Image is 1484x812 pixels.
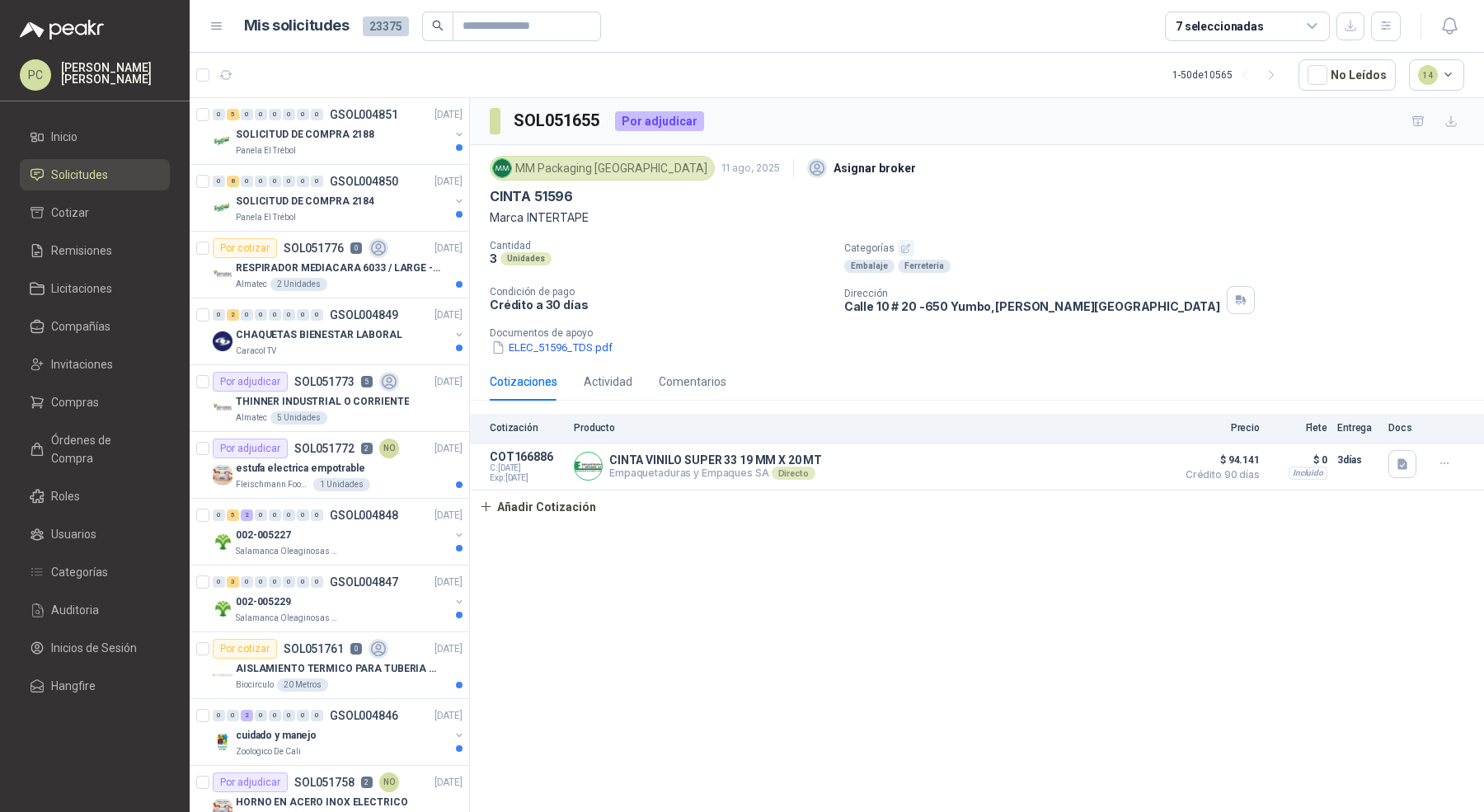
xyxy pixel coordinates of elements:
div: 0 [255,176,267,187]
p: [DATE] [434,174,463,190]
div: 0 [283,109,295,120]
p: Almatec [236,278,267,291]
div: Actividad [584,373,632,391]
img: Logo peakr [20,20,104,40]
div: 0 [269,109,281,120]
div: 8 [227,176,239,187]
p: [DATE] [434,441,463,457]
button: ELEC_51596_TDS.pdf [490,339,614,356]
p: estufa electrica empotrable [236,461,365,476]
div: 0 [283,710,295,721]
a: Licitaciones [20,273,170,304]
p: [PERSON_NAME] [PERSON_NAME] [61,62,170,85]
p: Panela El Trébol [236,144,296,157]
div: NO [379,439,399,458]
a: Por adjudicarSOL0517735[DATE] Company LogoTHINNER INDUSTRIAL O CORRIENTEAlmatec5 Unidades [190,365,469,432]
p: [DATE] [434,307,463,323]
p: SOL051772 [294,443,355,454]
a: Por cotizarSOL0517610[DATE] Company LogoAISLAMIENTO TERMICO PARA TUBERIA DE 8"Biocirculo20 Metros [190,632,469,699]
div: 0 [311,710,323,721]
span: Invitaciones [51,355,113,373]
div: 0 [213,576,225,588]
p: SOL051773 [294,376,355,387]
p: Zoologico De Cali [236,745,301,758]
p: CINTA 51596 [490,188,573,205]
a: 0 5 2 0 0 0 0 0 GSOL004848[DATE] Company Logo002-005227Salamanca Oleaginosas SAS [213,505,466,558]
span: Órdenes de Compra [51,431,154,467]
div: PC [20,59,51,91]
div: 2 Unidades [270,278,327,291]
div: 0 [269,509,281,521]
div: 0 [283,509,295,521]
a: Cotizar [20,197,170,228]
img: Company Logo [213,665,232,685]
div: 0 [283,309,295,321]
p: [DATE] [434,374,463,390]
p: Producto [574,422,1167,434]
div: 0 [297,576,309,588]
a: 0 3 0 0 0 0 0 0 GSOL004847[DATE] Company Logo002-005229Salamanca Oleaginosas SAS [213,572,466,625]
a: Compañías [20,311,170,342]
img: Company Logo [213,265,232,284]
div: 0 [213,109,225,120]
a: Invitaciones [20,349,170,380]
div: 2 [241,710,253,721]
span: Roles [51,487,80,505]
a: Solicitudes [20,159,170,190]
p: SOL051776 [284,242,344,254]
a: Por adjudicarSOL0517722NO[DATE] Company Logoestufa electrica empotrableFleischmann Foods S.A.1 Un... [190,432,469,499]
p: 002-005227 [236,528,291,543]
p: Caracol TV [236,345,276,358]
a: 0 2 0 0 0 0 0 0 GSOL004849[DATE] Company LogoCHAQUETAS BIENESTAR LABORALCaracol TV [213,305,466,358]
p: 11 ago, 2025 [721,161,780,176]
div: 0 [255,309,267,321]
p: Almatec [236,411,267,425]
p: [DATE] [434,508,463,523]
div: 0 [255,109,267,120]
div: 20 Metros [277,678,328,692]
span: Solicitudes [51,166,108,184]
div: MM Packaging [GEOGRAPHIC_DATA] [490,156,715,181]
p: COT166886 [490,450,564,463]
div: 0 [269,710,281,721]
span: $ 94.141 [1177,450,1260,470]
div: Por cotizar [213,238,277,258]
div: 0 [227,710,239,721]
p: 0 [350,643,362,655]
div: 0 [297,509,309,521]
p: THINNER INDUSTRIAL O CORRIENTE [236,394,409,410]
div: 0 [311,176,323,187]
p: [DATE] [434,241,463,256]
div: 2 [241,509,253,521]
img: Company Logo [575,453,602,480]
p: Biocirculo [236,678,274,692]
p: [DATE] [434,107,463,123]
p: Entrega [1337,422,1378,434]
p: SOL051761 [284,643,344,655]
a: 0 8 0 0 0 0 0 0 GSOL004850[DATE] Company LogoSOLICITUD DE COMPRA 2184Panela El Trébol [213,171,466,224]
p: Categorías [844,240,1477,256]
p: Cotización [490,422,564,434]
p: Salamanca Oleaginosas SAS [236,545,340,558]
span: Cotizar [51,204,89,222]
div: Incluido [1289,467,1327,480]
p: Marca INTERTAPE [490,209,1464,227]
div: 0 [213,710,225,721]
a: Roles [20,481,170,512]
img: Company Logo [213,198,232,218]
img: Company Logo [213,465,232,485]
div: 0 [311,576,323,588]
div: 0 [297,176,309,187]
span: Hangfire [51,677,96,695]
span: Licitaciones [51,279,112,298]
p: Salamanca Oleaginosas SAS [236,612,340,625]
p: Empaquetaduras y Empaques SA [609,467,822,480]
div: 2 [227,309,239,321]
p: $ 0 [1270,450,1327,470]
div: Directo [772,467,815,480]
p: GSOL004848 [330,509,398,521]
p: Fleischmann Foods S.A. [236,478,310,491]
button: No Leídos [1298,59,1396,91]
p: CINTA VINILO SUPER 33 19 MM X 20 MT [609,453,822,467]
div: 0 [241,576,253,588]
